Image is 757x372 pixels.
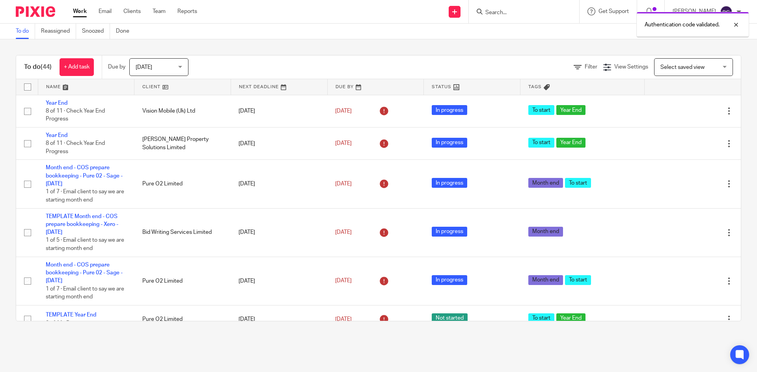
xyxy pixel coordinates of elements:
[116,24,135,39] a: Done
[645,21,720,29] p: Authentication code validated.
[46,133,67,138] a: Year End
[134,305,231,333] td: Pure O2 Limited
[432,105,467,115] span: In progress
[46,165,123,187] a: Month end - COS prepare bookkeeping - Pure 02 - Sage - [DATE]
[528,85,542,89] span: Tags
[335,141,352,146] span: [DATE]
[720,6,733,18] img: svg%3E
[432,227,467,237] span: In progress
[556,138,585,148] span: Year End
[41,64,52,70] span: (44)
[432,178,467,188] span: In progress
[565,178,591,188] span: To start
[82,24,110,39] a: Snoozed
[99,7,112,15] a: Email
[565,275,591,285] span: To start
[46,312,96,318] a: TEMPLATE Year End
[73,7,87,15] a: Work
[432,275,467,285] span: In progress
[231,160,327,208] td: [DATE]
[16,24,35,39] a: To do
[177,7,197,15] a: Reports
[231,305,327,333] td: [DATE]
[134,95,231,127] td: Vision Mobile (Uk) Ltd
[528,313,554,323] span: To start
[46,320,102,326] span: 0 of 11 · Begin process
[660,65,705,70] span: Select saved view
[231,257,327,305] td: [DATE]
[134,208,231,257] td: Bid Writing Services Limited
[123,7,141,15] a: Clients
[556,313,585,323] span: Year End
[46,214,118,235] a: TEMPLATE Month end - COS prepare bookkeeping - Xero - [DATE]
[432,313,468,323] span: Not started
[335,278,352,283] span: [DATE]
[16,6,55,17] img: Pixie
[108,63,125,71] p: Due by
[528,275,563,285] span: Month end
[46,262,123,284] a: Month end - COS prepare bookkeeping - Pure 02 - Sage - [DATE]
[231,208,327,257] td: [DATE]
[335,108,352,114] span: [DATE]
[528,227,563,237] span: Month end
[24,63,52,71] h1: To do
[136,65,152,70] span: [DATE]
[41,24,76,39] a: Reassigned
[231,95,327,127] td: [DATE]
[134,257,231,305] td: Pure O2 Limited
[585,64,597,70] span: Filter
[46,286,124,300] span: 1 of 7 · Email client to say we are starting month end
[134,127,231,159] td: [PERSON_NAME] Property Solutions Limited
[231,127,327,159] td: [DATE]
[46,141,105,155] span: 8 of 11 · Check Year End Progress
[556,105,585,115] span: Year End
[528,138,554,148] span: To start
[614,64,648,70] span: View Settings
[335,229,352,235] span: [DATE]
[335,181,352,187] span: [DATE]
[153,7,166,15] a: Team
[335,316,352,322] span: [DATE]
[528,178,563,188] span: Month end
[46,100,67,106] a: Year End
[528,105,554,115] span: To start
[46,238,124,252] span: 1 of 5 · Email client to say we are starting month end
[46,189,124,203] span: 1 of 7 · Email client to say we are starting month end
[134,160,231,208] td: Pure O2 Limited
[60,58,94,76] a: + Add task
[46,108,105,122] span: 8 of 11 · Check Year End Progress
[432,138,467,148] span: In progress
